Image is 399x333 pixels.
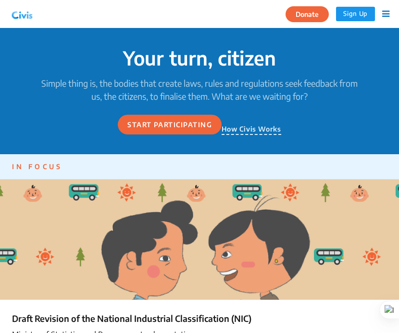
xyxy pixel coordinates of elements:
p: Your turn, citizen [40,47,359,69]
button: Donate [286,6,329,22]
p: How Civis Works [222,124,281,135]
img: navlogo.png [10,7,35,21]
button: Sign Up [336,7,375,21]
a: Donate [286,8,336,18]
p: Draft Revision of the National Industrial Classification (NIC) [12,312,387,325]
p: IN FOCUS [12,161,399,172]
button: Start participating [118,115,222,134]
p: Simple thing is, the bodies that create laws, rules and regulations seek feedback from us, the ci... [40,77,359,103]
